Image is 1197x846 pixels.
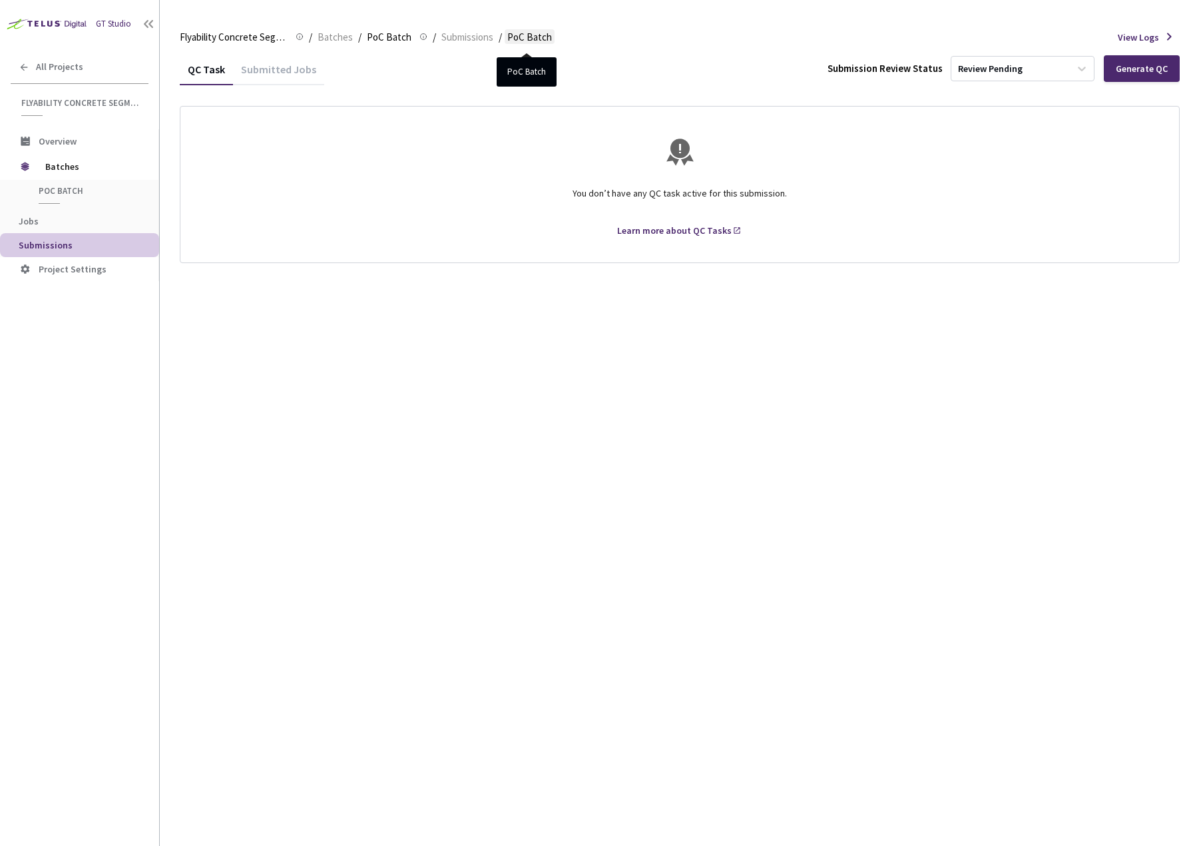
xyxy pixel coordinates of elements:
[358,29,361,45] li: /
[96,18,131,31] div: GT Studio
[1116,63,1168,74] div: Generate QC
[21,97,140,109] span: Flyability Concrete Segmentation
[507,29,552,45] span: PoC Batch
[441,29,493,45] span: Submissions
[39,185,137,197] span: PoC Batch
[180,63,233,85] div: QC Task
[309,29,312,45] li: /
[439,29,496,44] a: Submissions
[233,63,324,85] div: Submitted Jobs
[828,61,943,75] div: Submission Review Status
[499,29,502,45] li: /
[958,63,1023,75] div: Review Pending
[196,176,1163,224] div: You don’t have any QC task active for this submission.
[39,263,107,275] span: Project Settings
[45,153,136,180] span: Batches
[433,29,436,45] li: /
[39,135,77,147] span: Overview
[19,215,39,227] span: Jobs
[19,239,73,251] span: Submissions
[36,61,83,73] span: All Projects
[367,29,411,45] span: PoC Batch
[180,29,288,45] span: Flyability Concrete Segmentation
[1118,31,1159,44] span: View Logs
[315,29,356,44] a: Batches
[318,29,353,45] span: Batches
[617,224,732,237] div: Learn more about QC Tasks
